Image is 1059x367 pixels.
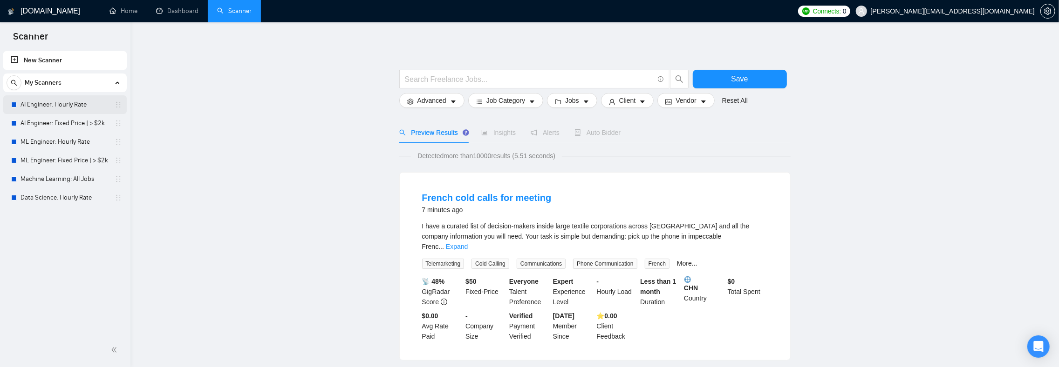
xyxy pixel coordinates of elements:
[601,93,654,108] button: userClientcaret-down
[422,193,552,203] a: French cold calls for meeting
[3,51,127,70] li: New Scanner
[722,95,748,106] a: Reset All
[156,7,198,15] a: dashboardDashboard
[468,93,543,108] button: barsJob Categorycaret-down
[583,98,589,105] span: caret-down
[3,73,127,207] li: My Scanners
[8,4,14,19] img: logo
[551,276,595,307] div: Experience Level
[476,98,483,105] span: bars
[417,95,446,106] span: Advanced
[597,312,617,320] b: ⭐️ 0.00
[109,7,137,15] a: homeHome
[509,278,539,285] b: Everyone
[486,95,525,106] span: Job Category
[464,311,507,341] div: Company Size
[462,128,470,137] div: Tooltip anchor
[670,75,688,83] span: search
[858,8,865,14] span: user
[20,114,109,133] a: AI Engineer: Fixed Price | > $2k
[517,259,566,269] span: Communications
[481,129,516,136] span: Insights
[529,98,535,105] span: caret-down
[115,120,122,127] span: holder
[420,276,464,307] div: GigRadar Score
[555,98,561,105] span: folder
[684,276,691,283] img: 🌐
[676,95,696,106] span: Vendor
[638,276,682,307] div: Duration
[547,93,597,108] button: folderJobscaret-down
[595,311,639,341] div: Client Feedback
[574,129,581,136] span: robot
[422,312,438,320] b: $0.00
[682,276,726,307] div: Country
[422,259,465,269] span: Telemarketing
[471,259,509,269] span: Cold Calling
[20,133,109,151] a: ML Engineer: Hourly Rate
[20,151,109,170] a: ML Engineer: Fixed Price | > $2k
[450,98,457,105] span: caret-down
[115,138,122,146] span: holder
[609,98,615,105] span: user
[25,73,61,92] span: My Scanners
[565,95,579,106] span: Jobs
[464,276,507,307] div: Fixed-Price
[399,129,406,136] span: search
[1040,4,1055,19] button: setting
[7,75,21,90] button: search
[115,101,122,108] span: holder
[20,170,109,188] a: Machine Learning: All Jobs
[507,311,551,341] div: Payment Verified
[441,299,447,305] span: info-circle
[1027,335,1050,358] div: Open Intercom Messenger
[693,70,787,88] button: Save
[20,188,109,207] a: Data Science: Hourly Rate
[658,76,664,82] span: info-circle
[399,129,466,136] span: Preview Results
[407,98,414,105] span: setting
[509,312,533,320] b: Verified
[111,345,120,354] span: double-left
[420,311,464,341] div: Avg Rate Paid
[7,80,21,86] span: search
[728,278,735,285] b: $ 0
[465,312,468,320] b: -
[731,73,748,85] span: Save
[405,73,654,85] input: Search Freelance Jobs...
[115,175,122,183] span: holder
[551,311,595,341] div: Member Since
[422,278,445,285] b: 📡 48%
[1040,7,1055,15] a: setting
[802,7,810,15] img: upwork-logo.png
[843,6,847,16] span: 0
[507,276,551,307] div: Talent Preference
[726,276,770,307] div: Total Spent
[813,6,841,16] span: Connects:
[399,93,465,108] button: settingAdvancedcaret-down
[553,312,574,320] b: [DATE]
[531,129,560,136] span: Alerts
[657,93,714,108] button: idcardVendorcaret-down
[465,278,476,285] b: $ 50
[553,278,574,285] b: Expert
[700,98,707,105] span: caret-down
[619,95,636,106] span: Client
[422,221,768,252] div: I have a curated list of decision-makers inside large textile corporations across France and all ...
[573,259,637,269] span: Phone Communication
[645,259,670,269] span: French
[20,95,109,114] a: AI Engineer: Hourly Rate
[670,70,689,88] button: search
[639,98,646,105] span: caret-down
[217,7,252,15] a: searchScanner
[11,51,119,70] a: New Scanner
[115,194,122,201] span: holder
[595,276,639,307] div: Hourly Load
[6,30,55,49] span: Scanner
[665,98,672,105] span: idcard
[597,278,599,285] b: -
[1041,7,1055,15] span: setting
[481,129,488,136] span: area-chart
[422,204,552,215] div: 7 minutes ago
[684,276,724,292] b: CHN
